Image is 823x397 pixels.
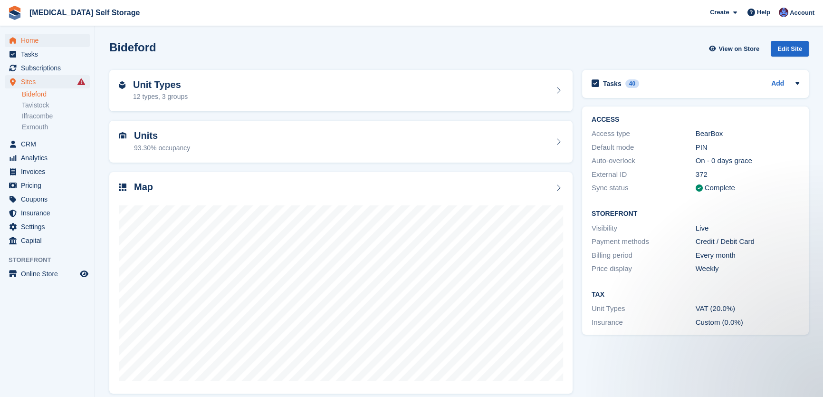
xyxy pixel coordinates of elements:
a: menu [5,179,90,192]
img: unit-icn-7be61d7bf1b0ce9d3e12c5938cc71ed9869f7b940bace4675aadf7bd6d80202e.svg [119,132,126,139]
div: Live [696,223,800,234]
img: unit-type-icn-2b2737a686de81e16bb02015468b77c625bbabd49415b5ef34ead5e3b44a266d.svg [119,81,125,89]
a: menu [5,137,90,151]
div: Weekly [696,263,800,274]
a: menu [5,234,90,247]
a: Unit Types 12 types, 3 groups [109,70,573,112]
div: Edit Site [771,41,809,57]
a: menu [5,193,90,206]
a: Units 93.30% occupancy [109,121,573,163]
h2: Unit Types [133,79,188,90]
span: Capital [21,234,78,247]
a: View on Store [708,41,763,57]
div: 12 types, 3 groups [133,92,188,102]
a: Tavistock [22,101,90,110]
a: Exmouth [22,123,90,132]
span: Tasks [21,48,78,61]
div: Custom (0.0%) [696,317,800,328]
span: Storefront [9,255,95,265]
div: Every month [696,250,800,261]
span: Online Store [21,267,78,281]
a: menu [5,267,90,281]
a: [MEDICAL_DATA] Self Storage [26,5,144,20]
a: Preview store [78,268,90,280]
span: Pricing [21,179,78,192]
img: stora-icon-8386f47178a22dfd0bd8f6a31ec36ba5ce8667c1dd55bd0f319d3a0aa187defe.svg [8,6,22,20]
a: Add [771,78,784,89]
div: 93.30% occupancy [134,143,190,153]
div: Credit / Debit Card [696,236,800,247]
span: Settings [21,220,78,233]
span: CRM [21,137,78,151]
a: Map [109,172,573,394]
a: menu [5,75,90,88]
div: External ID [592,169,696,180]
div: Sync status [592,183,696,194]
span: Analytics [21,151,78,165]
div: Auto-overlock [592,155,696,166]
i: Smart entry sync failures have occurred [77,78,85,86]
span: Coupons [21,193,78,206]
span: Invoices [21,165,78,178]
a: menu [5,61,90,75]
a: menu [5,151,90,165]
a: menu [5,165,90,178]
div: On - 0 days grace [696,155,800,166]
h2: Bideford [109,41,156,54]
span: View on Store [718,44,759,54]
h2: Storefront [592,210,799,218]
a: Ilfracombe [22,112,90,121]
span: Create [710,8,729,17]
div: 40 [625,79,639,88]
span: Home [21,34,78,47]
img: map-icn-33ee37083ee616e46c38cad1a60f524a97daa1e2b2c8c0bc3eb3415660979fc1.svg [119,184,126,191]
div: Unit Types [592,303,696,314]
div: Access type [592,128,696,139]
div: Insurance [592,317,696,328]
a: menu [5,206,90,220]
span: Insurance [21,206,78,220]
a: menu [5,220,90,233]
span: Account [790,8,814,18]
div: Price display [592,263,696,274]
h2: Tasks [603,79,622,88]
h2: Units [134,130,190,141]
div: PIN [696,142,800,153]
a: menu [5,34,90,47]
div: 372 [696,169,800,180]
h2: ACCESS [592,116,799,124]
h2: Tax [592,291,799,299]
div: Billing period [592,250,696,261]
span: Help [757,8,770,17]
a: Edit Site [771,41,809,60]
a: menu [5,48,90,61]
div: Payment methods [592,236,696,247]
div: BearBox [696,128,800,139]
h2: Map [134,182,153,193]
span: Subscriptions [21,61,78,75]
img: Helen Walker [779,8,788,17]
div: VAT (20.0%) [696,303,800,314]
div: Visibility [592,223,696,234]
div: Complete [705,183,735,194]
span: Sites [21,75,78,88]
a: Bideford [22,90,90,99]
div: Default mode [592,142,696,153]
